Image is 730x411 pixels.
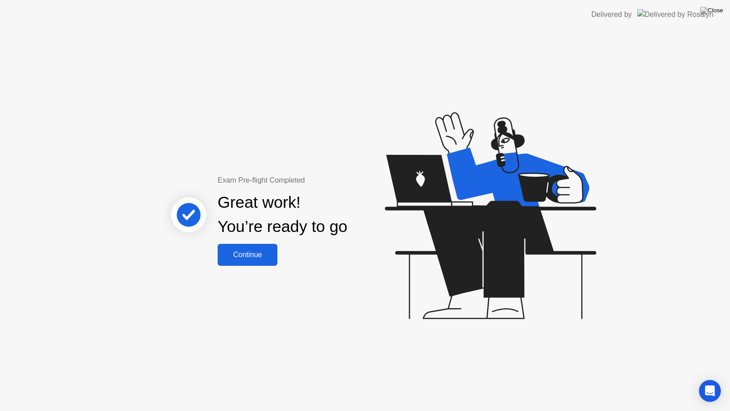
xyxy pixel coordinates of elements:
[591,9,632,20] div: Delivered by
[637,9,714,20] img: Delivered by Rosalyn
[220,251,275,259] div: Continue
[218,175,406,186] div: Exam Pre-flight Completed
[218,244,277,266] button: Continue
[218,190,347,239] div: Great work! You’re ready to go
[700,7,723,14] img: Close
[699,380,721,402] div: Open Intercom Messenger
